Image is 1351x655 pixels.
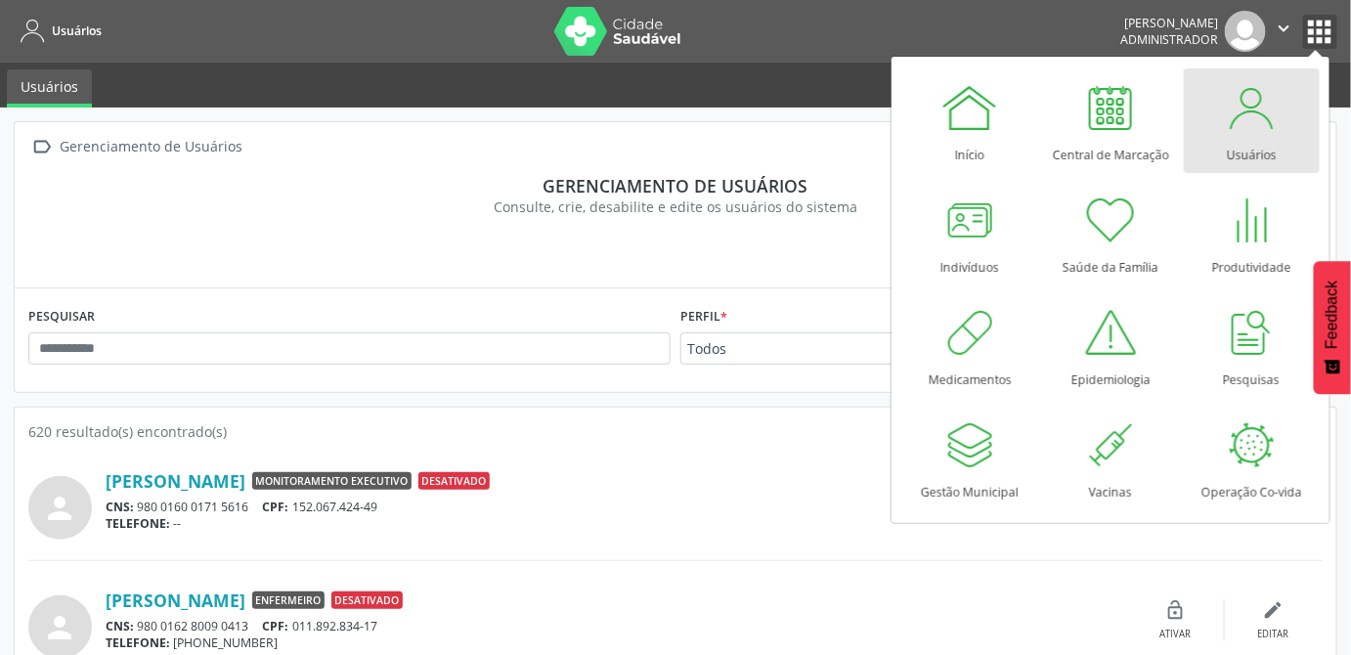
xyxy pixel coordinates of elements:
[106,499,134,515] span: CNS:
[42,196,1309,217] div: Consulte, crie, desabilite e edite os usuários do sistema
[1043,68,1179,173] a: Central de Marcação
[1184,293,1320,398] a: Pesquisas
[43,491,78,526] i: person
[418,472,490,490] span: Desativado
[1160,628,1192,641] div: Ativar
[1043,293,1179,398] a: Epidemiologia
[1274,18,1295,39] i: 
[1184,406,1320,510] a: Operação Co-vida
[52,22,102,39] span: Usuários
[1225,11,1266,52] img: img
[1120,31,1218,48] span: Administrador
[28,133,246,161] a:  Gerenciamento de Usuários
[14,15,102,47] a: Usuários
[902,293,1038,398] a: Medicamentos
[106,470,245,492] a: [PERSON_NAME]
[902,181,1038,285] a: Indivíduos
[263,618,289,634] span: CPF:
[1184,68,1320,173] a: Usuários
[1314,261,1351,394] button: Feedback - Mostrar pesquisa
[1120,15,1218,31] div: [PERSON_NAME]
[106,634,170,651] span: TELEFONE:
[1184,181,1320,285] a: Produtividade
[680,302,727,332] label: Perfil
[106,515,1029,532] div: --
[106,618,134,634] span: CNS:
[106,589,245,611] a: [PERSON_NAME]
[252,472,412,490] span: Monitoramento Executivo
[1165,599,1187,621] i: lock_open
[106,499,1029,515] div: 980 0160 0171 5616 152.067.424-49
[28,302,95,332] label: PESQUISAR
[1266,11,1303,52] button: 
[106,515,170,532] span: TELEFONE:
[263,499,289,515] span: CPF:
[1324,281,1341,349] span: Feedback
[28,421,1323,442] div: 620 resultado(s) encontrado(s)
[902,406,1038,510] a: Gestão Municipal
[331,591,403,609] span: Desativado
[7,69,92,108] a: Usuários
[28,133,57,161] i: 
[106,618,1127,634] div: 980 0162 8009 0413 011.892.834-17
[57,133,246,161] div: Gerenciamento de Usuários
[1043,406,1179,510] a: Vacinas
[42,175,1309,196] div: Gerenciamento de usuários
[687,339,957,359] span: Todos
[902,68,1038,173] a: Início
[106,634,1127,651] div: [PHONE_NUMBER]
[1043,181,1179,285] a: Saúde da Família
[1263,599,1285,621] i: edit
[1303,15,1337,49] button: apps
[1258,628,1289,641] div: Editar
[252,591,325,609] span: Enfermeiro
